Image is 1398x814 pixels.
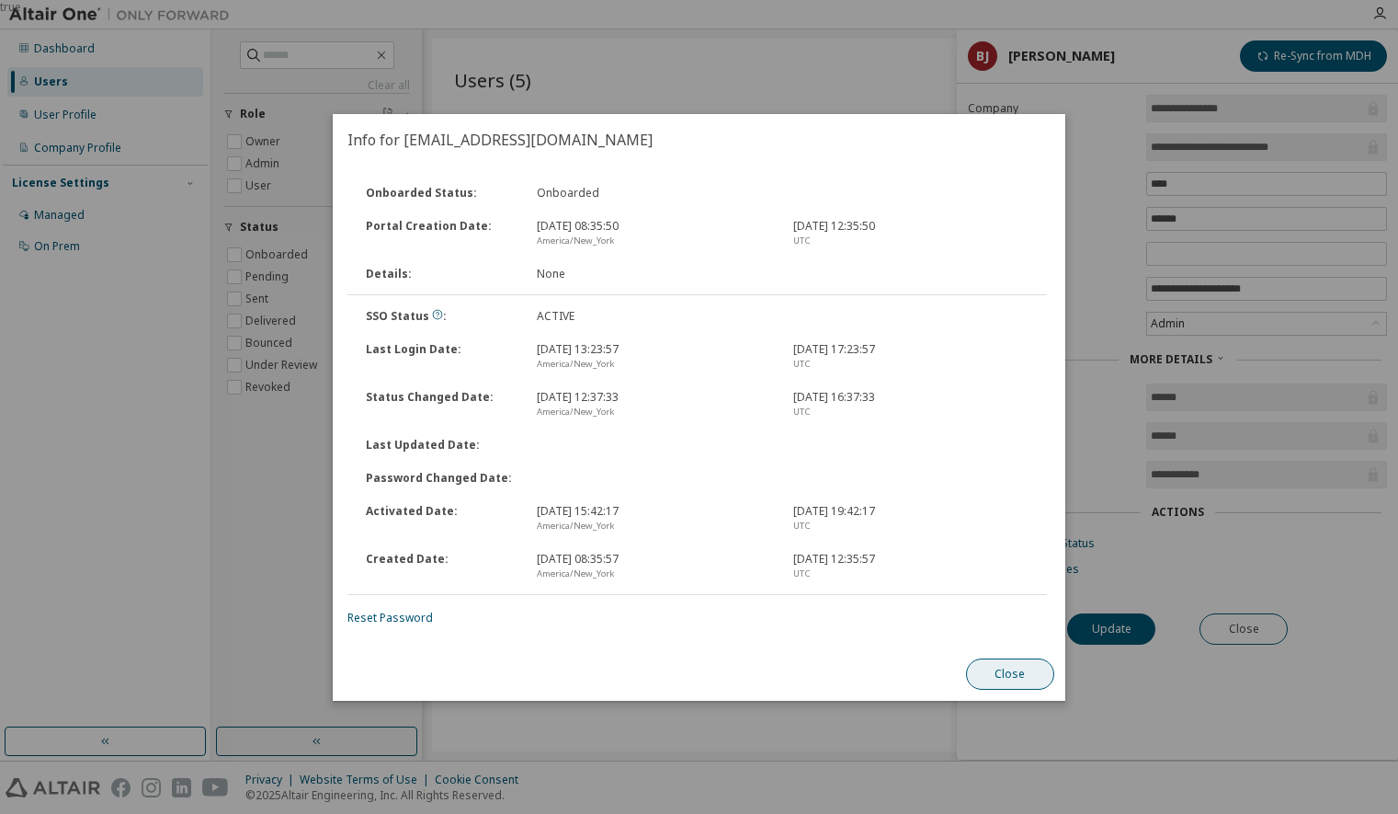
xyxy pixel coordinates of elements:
[526,504,782,533] div: [DATE] 15:42:17
[355,390,526,419] div: Status Changed Date :
[355,309,526,324] div: SSO Status :
[355,186,526,201] div: Onboarded Status :
[783,342,1040,372] div: [DATE] 17:23:57
[333,114,1065,166] h2: Info for [EMAIL_ADDRESS][DOMAIN_NAME]
[526,186,782,201] div: Onboarded
[783,219,1040,248] div: [DATE] 12:35:50
[347,610,433,625] a: Reset Password
[966,659,1054,690] button: Close
[355,267,526,281] div: Details :
[794,519,1029,533] div: UTC
[355,342,526,372] div: Last Login Date :
[355,504,526,533] div: Activated Date :
[537,405,771,419] div: America/New_York
[355,219,526,248] div: Portal Creation Date :
[526,342,782,372] div: [DATE] 13:23:57
[794,234,1029,248] div: UTC
[355,438,526,453] div: Last Updated Date :
[794,567,1029,581] div: UTC
[537,234,771,248] div: America/New_York
[355,471,526,486] div: Password Changed Date :
[537,567,771,581] div: America/New_York
[794,405,1029,419] div: UTC
[526,309,782,324] div: ACTIVE
[526,219,782,248] div: [DATE] 08:35:50
[355,552,526,581] div: Created Date :
[526,552,782,581] div: [DATE] 08:35:57
[783,504,1040,533] div: [DATE] 19:42:17
[526,390,782,419] div: [DATE] 12:37:33
[537,357,771,372] div: America/New_York
[537,519,771,533] div: America/New_York
[783,390,1040,419] div: [DATE] 16:37:33
[526,267,782,281] div: None
[794,357,1029,372] div: UTC
[783,552,1040,581] div: [DATE] 12:35:57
